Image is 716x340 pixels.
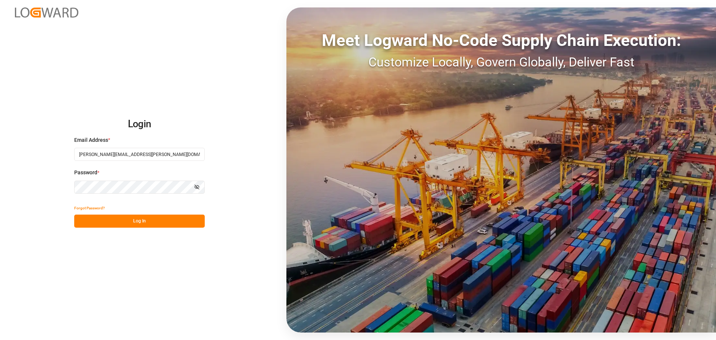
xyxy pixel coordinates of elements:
[74,215,205,228] button: Log In
[286,28,716,53] div: Meet Logward No-Code Supply Chain Execution:
[74,202,105,215] button: Forgot Password?
[15,7,78,18] img: Logward_new_orange.png
[74,136,108,144] span: Email Address
[286,53,716,72] div: Customize Locally, Govern Globally, Deliver Fast
[74,148,205,161] input: Enter your email
[74,169,97,177] span: Password
[74,112,205,136] h2: Login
